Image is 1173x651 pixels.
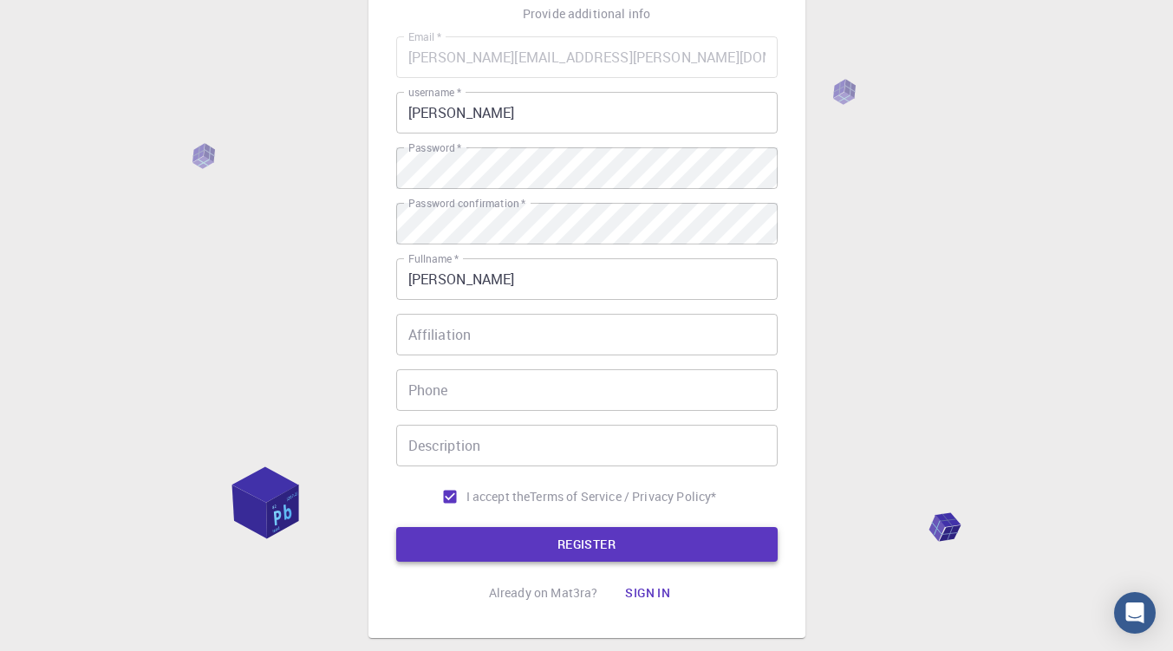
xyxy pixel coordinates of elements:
[396,527,778,562] button: REGISTER
[408,85,461,100] label: username
[408,251,459,266] label: Fullname
[408,196,525,211] label: Password confirmation
[408,29,441,44] label: Email
[530,488,716,505] a: Terms of Service / Privacy Policy*
[466,488,531,505] span: I accept the
[1114,592,1156,634] div: Open Intercom Messenger
[530,488,716,505] p: Terms of Service / Privacy Policy *
[408,140,461,155] label: Password
[611,576,684,610] button: Sign in
[523,5,650,23] p: Provide additional info
[489,584,598,602] p: Already on Mat3ra?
